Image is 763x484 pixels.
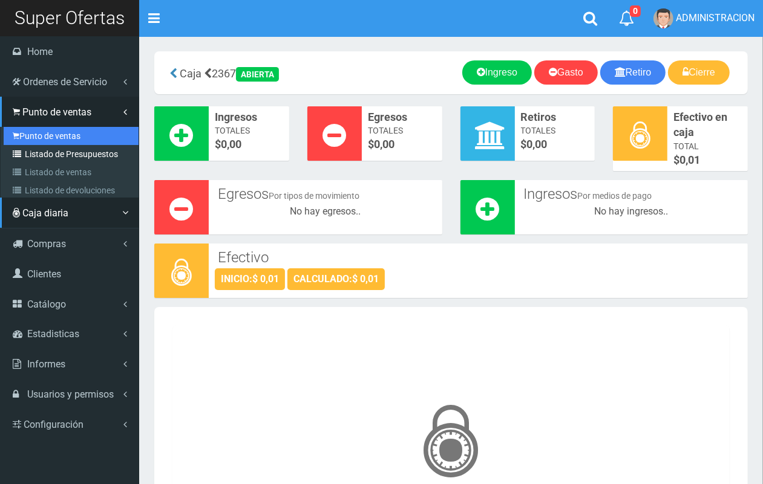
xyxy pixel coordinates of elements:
span: 0,01 [679,153,700,166]
div: ABIERTA [236,67,279,82]
span: Ordenes de Servicio [23,76,107,88]
span: Ingresos [215,109,283,125]
div: No hay ingresos.. [521,205,742,219]
small: Por medios de pago [578,191,652,201]
font: 0,00 [221,138,241,150]
span: Caja [180,67,201,80]
span: Usuarios y permisos [27,389,114,400]
span: Home [27,46,53,57]
small: Por tipos de movimiento [269,191,359,201]
span: $ [215,137,283,152]
span: Egresos [368,109,436,125]
h3: Efectivo [218,250,739,265]
span: $ [673,152,742,168]
font: 0,00 [374,138,395,150]
span: Catálogo [27,298,66,310]
strong: $ 0,01 [252,273,279,285]
span: $ [521,137,589,152]
div: INICIO: [215,268,285,290]
span: Retiros [521,109,589,125]
h3: Egresos [218,186,433,202]
a: Gasto [534,60,598,85]
span: Punto de ventas [22,106,91,118]
span: 0 [630,5,641,17]
span: Caja diaria [22,207,68,219]
div: CALCULADO: [287,268,385,290]
span: Super Ofertas [15,7,125,28]
span: Totales [521,124,589,137]
font: 0,00 [527,138,548,150]
a: Listado de Presupuestos [4,145,139,163]
span: Total [673,140,742,152]
a: Listado de ventas [4,163,139,181]
span: Informes [27,358,65,370]
a: Ingreso [462,60,532,85]
span: Clientes [27,268,61,280]
a: Retiro [600,60,666,85]
span: Efectivo en caja [673,109,742,140]
a: Listado de devoluciones [4,181,139,199]
span: ADMINISTRACION [676,12,755,24]
span: Estadisticas [27,328,79,340]
img: User Image [653,8,673,28]
a: Cierre [668,60,730,85]
strong: $ 0,01 [352,273,379,285]
a: Punto de ventas [4,127,139,145]
h3: Ingresos [524,186,739,202]
span: Totales [368,124,436,137]
span: Totales [215,124,283,137]
div: 2367 [163,60,355,85]
div: No hay egresos.. [215,205,436,219]
span: $ [368,137,436,152]
span: Compras [27,238,66,250]
a: [PERSON_NAME] [4,228,139,246]
span: Configuración [24,419,84,430]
